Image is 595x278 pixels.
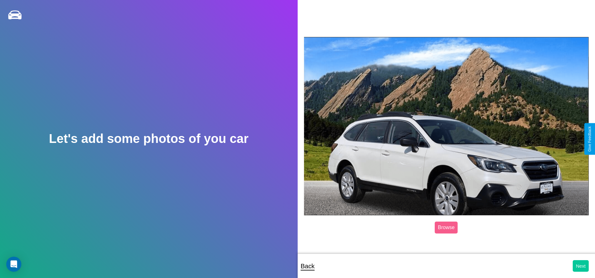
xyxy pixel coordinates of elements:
div: Give Feedback [587,126,592,152]
p: Back [301,260,315,272]
label: Browse [435,222,458,233]
button: Next [573,260,589,272]
img: posted [304,37,589,215]
div: Open Intercom Messenger [6,257,21,272]
h2: Let's add some photos of you car [49,132,248,146]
